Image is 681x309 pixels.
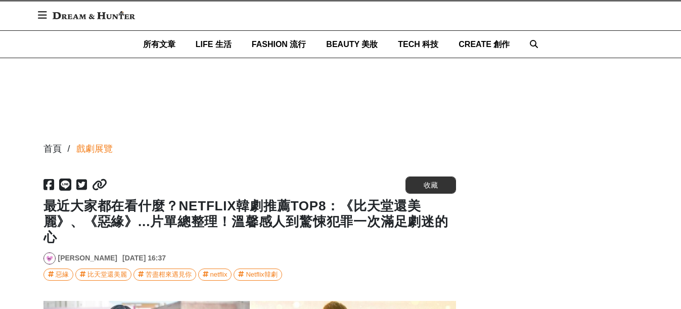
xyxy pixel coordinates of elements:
[43,142,62,156] div: 首頁
[459,40,510,49] span: CREATE 創作
[43,198,456,246] h1: 最近大家都在看什麼？NETFLIX韓劇推薦TOP8：《比天堂還美麗》、《惡緣》...片單總整理！溫馨感人到驚悚犯罪一次滿足劇迷的心
[459,31,510,58] a: CREATE 創作
[196,31,232,58] a: LIFE 生活
[405,176,456,194] button: 收藏
[48,6,140,24] img: Dream & Hunter
[143,40,175,49] span: 所有文章
[133,269,196,281] a: 苦盡柑來遇見你
[234,269,282,281] a: Netflix韓劇
[76,142,113,156] a: 戲劇展覽
[196,40,232,49] span: LIFE 生活
[43,269,73,281] a: 惡緣
[58,253,117,263] a: [PERSON_NAME]
[246,269,277,280] div: Netflix韓劇
[210,269,228,280] div: netflix
[143,31,175,58] a: 所有文章
[44,253,55,264] img: Avatar
[326,31,378,58] a: BEAUTY 美妝
[56,269,69,280] div: 惡緣
[252,40,306,49] span: FASHION 流行
[122,253,166,263] div: [DATE] 16:37
[87,269,127,280] div: 比天堂還美麗
[43,252,56,264] a: Avatar
[68,142,70,156] div: /
[146,269,192,280] div: 苦盡柑來遇見你
[252,31,306,58] a: FASHION 流行
[326,40,378,49] span: BEAUTY 美妝
[398,31,438,58] a: TECH 科技
[198,269,232,281] a: netflix
[75,269,131,281] a: 比天堂還美麗
[398,40,438,49] span: TECH 科技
